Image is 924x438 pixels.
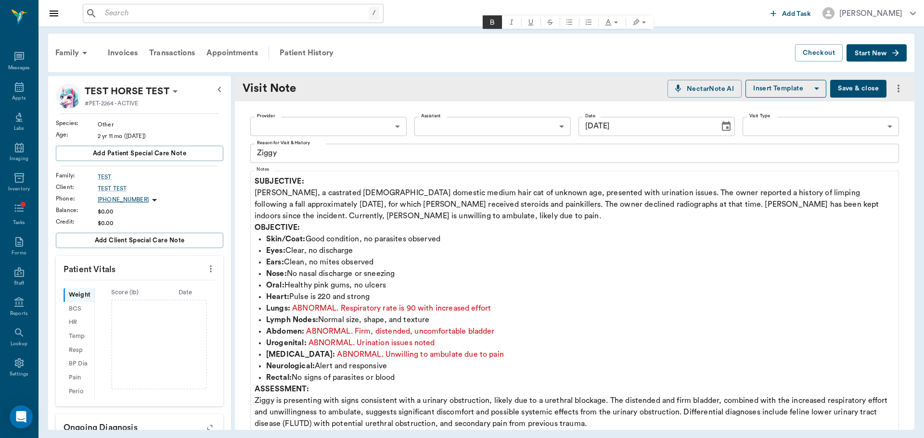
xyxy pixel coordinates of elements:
button: Add patient Special Care Note [56,146,223,161]
div: Forms [12,250,26,257]
button: Strikethrough [540,15,560,29]
input: MM/DD/YYYY [578,117,713,136]
div: Reports [10,310,28,317]
div: / [369,7,379,20]
strong: Abdomen: [266,327,304,335]
p: Alert and responsive [266,360,895,372]
div: Perio [64,385,94,399]
span: Strikethrough (⌃D) [540,15,560,29]
span: ABNORMAL. Urination issues noted [308,339,435,347]
a: Patient History [274,41,339,64]
strong: Lymph Nodes: [266,316,318,324]
div: Temp [64,329,94,343]
p: Ongoing diagnosis [56,414,223,438]
div: Settings [10,371,29,378]
div: Weight [64,288,94,302]
div: Species : [56,119,98,127]
button: more [203,261,218,277]
p: No signs of parasites or blood [266,372,895,383]
div: Age : [56,130,98,139]
button: Text color [599,15,626,29]
div: Family [50,41,96,64]
div: Visit Note [243,80,315,97]
strong: Oral: [266,281,284,289]
a: Transactions [143,41,201,64]
div: Family : [56,171,98,180]
a: TEST [98,173,223,181]
label: Visit Type [749,113,770,119]
div: Balance : [56,206,98,214]
label: Notes [257,166,269,173]
div: Messages [8,64,30,72]
label: Date [585,113,595,119]
button: Save & close [830,80,886,98]
button: NectarNote AI [667,80,742,98]
strong: Urogenital: [266,339,307,347]
span: ABNORMAL. Respiratory rate is 90 with increased effort [292,304,491,312]
p: Pulse is 220 and strong [266,291,895,302]
img: Profile Image [56,84,81,109]
button: Text highlight [626,15,654,29]
button: Close drawer [44,4,64,23]
div: $0.00 [98,219,223,227]
p: TEST HORSE TEST [85,84,169,99]
strong: Neurological: [266,362,315,370]
span: Underline (⌃U) [521,15,540,29]
div: Labs [14,125,24,132]
div: Client : [56,183,98,191]
div: Appts [12,95,26,102]
input: Search [101,7,369,20]
button: Insert Template [745,80,826,98]
strong: [MEDICAL_DATA]: [266,350,335,358]
button: [PERSON_NAME] [815,4,924,22]
strong: Lungs: [266,304,290,312]
strong: Heart: [266,293,289,300]
strong: Eyes: [266,247,285,254]
strong: OBJECTIVE: [255,224,300,231]
span: Ordered list (⌃⇧9) [579,15,598,29]
strong: Rectal: [266,374,292,381]
div: Appointments [201,41,264,64]
p: [PERSON_NAME], a castrated [DEMOGRAPHIC_DATA] domestic medium hair cat of unknown age, presented ... [255,175,895,222]
button: Add client Special Care Note [56,233,223,248]
strong: Nose: [266,270,287,277]
button: Underline [521,15,540,29]
label: Assistant [421,113,441,119]
div: Imaging [10,155,28,163]
div: Tasks [13,219,25,226]
p: Good condition, no parasites observed [266,233,895,245]
div: Credit : [56,217,98,226]
button: Checkout [795,44,843,62]
span: Add client Special Care Note [95,235,185,246]
strong: ASSESSMENT: [255,385,309,393]
div: Score ( lb ) [95,288,155,297]
span: Add patient Special Care Note [93,148,186,159]
p: Patient Vitals [56,256,223,280]
div: $0.00 [98,207,223,216]
a: TEST TEST [98,184,223,193]
div: Date [155,288,216,297]
p: Ziggy is presenting with signs consistent with a urinary obstruction, likely due to a urethral bl... [255,383,895,429]
p: No nasal discharge or sneezing [266,268,895,279]
span: ABNORMAL. Firm, distended, uncomfortable bladder [306,327,494,335]
div: BP Dia [64,357,94,371]
span: Bulleted list (⌃⇧8) [560,15,579,29]
div: Resp [64,343,94,357]
div: Lookup [11,340,27,348]
button: Add Task [767,4,815,22]
div: BCS [64,302,94,316]
button: more [890,80,907,97]
a: Invoices [102,41,143,64]
div: Phone : [56,194,98,203]
textarea: Ziggy [257,148,892,159]
button: Bold [483,15,502,29]
p: #PET-2264 - ACTIVE [85,99,138,108]
strong: SUBJECTIVE: [255,177,304,185]
p: Normal size, shape, and texture [266,314,895,325]
span: Bold (⌃B) [483,15,502,29]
